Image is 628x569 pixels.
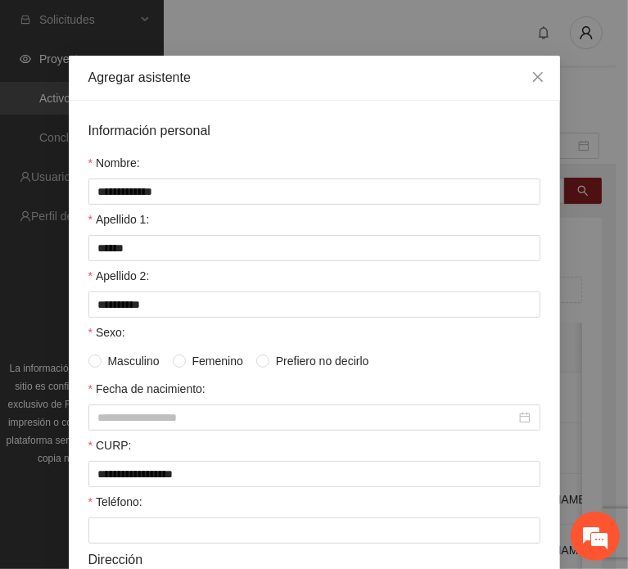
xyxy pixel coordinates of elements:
[186,352,250,370] span: Femenino
[88,69,540,87] div: Agregar asistente
[269,352,376,370] span: Prefiero no decirlo
[85,84,275,105] div: Chatee con nosotros ahora
[88,291,540,318] input: Apellido 2:
[88,461,540,487] input: CURP:
[88,323,125,341] label: Sexo:
[88,154,140,172] label: Nombre:
[95,189,226,354] span: Estamos en línea.
[88,517,540,544] input: Teléfono:
[88,436,132,454] label: CURP:
[269,8,308,47] div: Minimizar ventana de chat en vivo
[88,493,142,511] label: Teléfono:
[88,235,540,261] input: Apellido 1:
[88,178,540,205] input: Nombre:
[88,210,150,228] label: Apellido 1:
[88,267,150,285] label: Apellido 2:
[98,409,516,427] input: Fecha de nacimiento:
[102,352,166,370] span: Masculino
[88,380,206,398] label: Fecha de nacimiento:
[88,120,210,141] span: Información personal
[531,70,544,84] span: close
[516,56,560,100] button: Close
[8,388,312,445] textarea: Escriba su mensaje y pulse “Intro”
